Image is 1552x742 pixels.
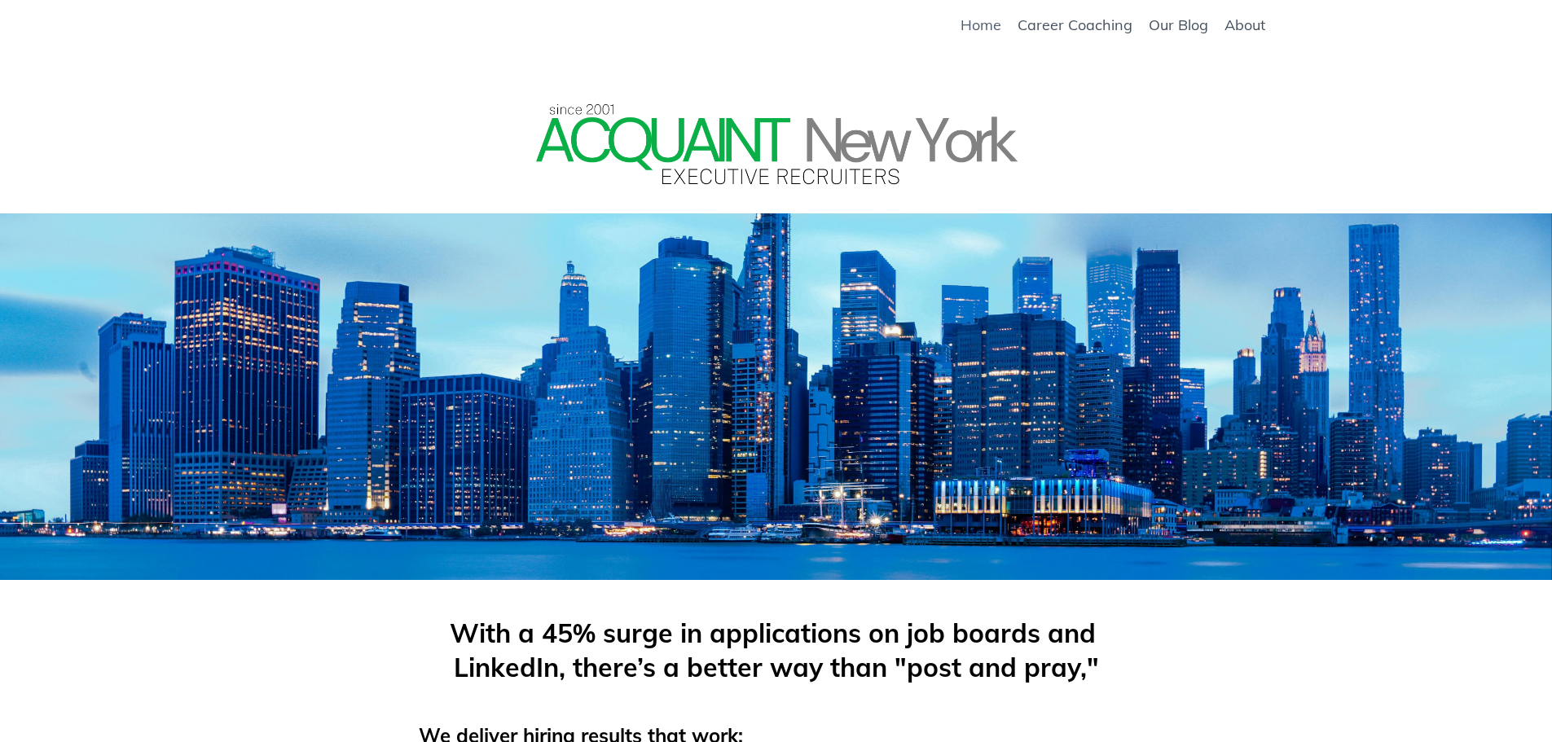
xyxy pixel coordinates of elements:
[583,651,1099,683] span: here’s a better way than "post and pray,"
[450,617,1103,683] span: With a 45% surge in applications on job boards and LinkedIn, t
[1224,16,1265,34] a: About
[532,98,1021,191] img: Amy Cole Connect Recruiting
[1018,16,1132,34] a: Career Coaching
[961,16,1001,34] a: Home
[1149,16,1208,34] a: Our Blog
